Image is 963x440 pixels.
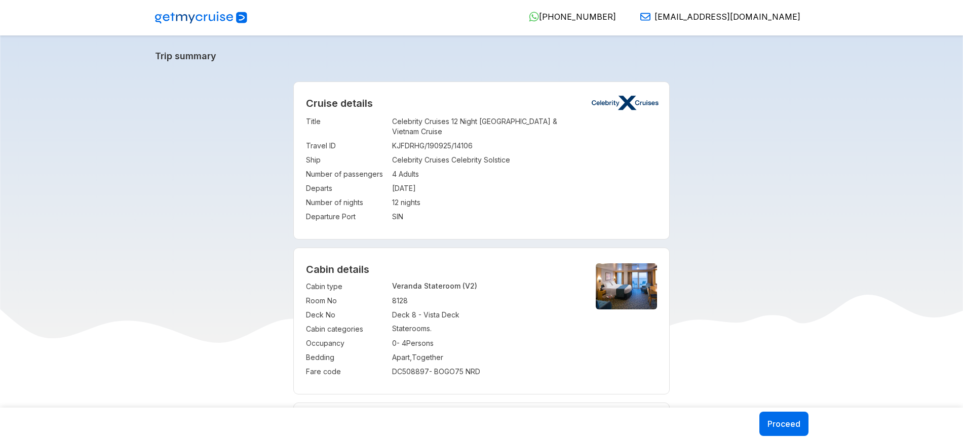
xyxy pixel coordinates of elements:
[387,195,392,210] td: :
[463,282,477,290] span: (V2)
[387,279,392,294] td: :
[306,210,387,224] td: Departure Port
[306,350,387,365] td: Bedding
[387,114,392,139] td: :
[387,139,392,153] td: :
[392,367,579,377] div: DC508897 - BOGO75 NRD
[387,294,392,308] td: :
[387,153,392,167] td: :
[306,279,387,294] td: Cabin type
[392,181,657,195] td: [DATE]
[306,139,387,153] td: Travel ID
[306,263,657,275] h4: Cabin details
[387,336,392,350] td: :
[306,322,387,336] td: Cabin categories
[521,12,616,22] a: [PHONE_NUMBER]
[529,12,539,22] img: WhatsApp
[392,282,579,290] p: Veranda Stateroom
[306,195,387,210] td: Number of nights
[387,350,392,365] td: :
[412,353,443,362] span: Together
[640,12,650,22] img: Email
[306,308,387,322] td: Deck No
[387,181,392,195] td: :
[387,210,392,224] td: :
[306,167,387,181] td: Number of passengers
[632,12,800,22] a: [EMAIL_ADDRESS][DOMAIN_NAME]
[392,195,657,210] td: 12 nights
[387,322,392,336] td: :
[654,12,800,22] span: [EMAIL_ADDRESS][DOMAIN_NAME]
[387,365,392,379] td: :
[155,51,808,61] a: Trip summary
[306,336,387,350] td: Occupancy
[306,97,657,109] h2: Cruise details
[392,167,657,181] td: 4 Adults
[306,365,387,379] td: Fare code
[306,181,387,195] td: Departs
[759,412,808,436] button: Proceed
[392,308,579,322] td: Deck 8 - Vista Deck
[306,294,387,308] td: Room No
[392,210,657,224] td: SIN
[387,167,392,181] td: :
[392,153,657,167] td: Celebrity Cruises Celebrity Solstice
[392,336,579,350] td: 0 - 4 Persons
[306,153,387,167] td: Ship
[392,324,579,333] p: Staterooms.
[392,294,579,308] td: 8128
[387,308,392,322] td: :
[392,353,412,362] span: Apart ,
[392,114,657,139] td: Celebrity Cruises 12 Night [GEOGRAPHIC_DATA] & Vietnam Cruise
[539,12,616,22] span: [PHONE_NUMBER]
[306,114,387,139] td: Title
[392,139,657,153] td: KJFDRHG/190925/14106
